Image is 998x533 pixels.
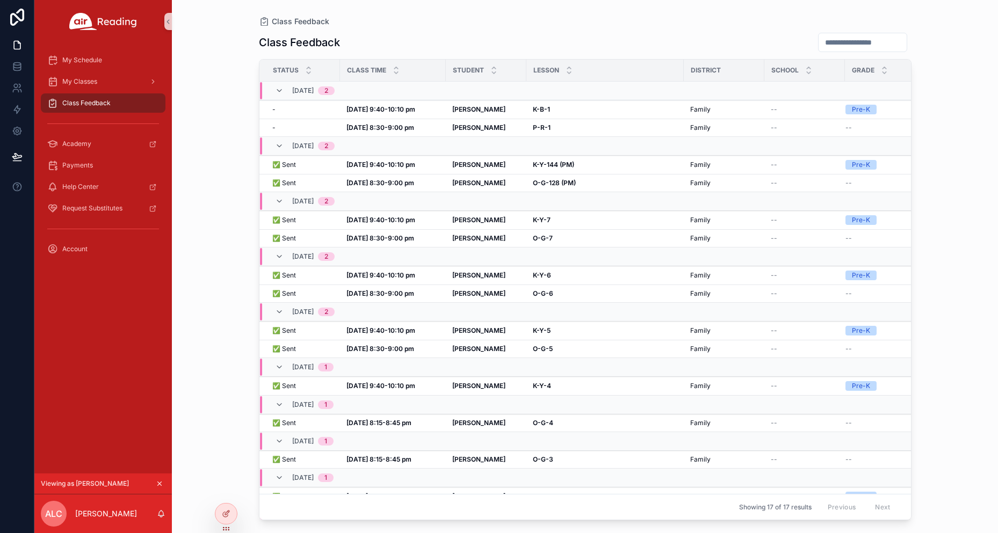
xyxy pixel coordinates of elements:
strong: [DATE] 8:30-9:00 pm [346,345,414,353]
a: -- [845,234,941,243]
a: [DATE] 8:30-9:00 pm [346,179,439,187]
a: -- [771,160,838,169]
span: ✅ Sent [272,492,296,501]
a: [DATE] 9:40-10:10 pm [346,160,439,169]
a: [DATE] 9:40-10:10 pm [346,105,439,114]
a: My Schedule [41,50,165,70]
span: Request Substitutes [62,204,122,213]
a: [PERSON_NAME] [452,234,520,243]
span: ✅ Sent [272,234,296,243]
span: Grade [852,66,874,75]
a: -- [771,492,838,501]
strong: [DATE] 9:40-10:10 pm [346,326,415,334]
span: Family [690,419,711,427]
a: [DATE] 9:40-10:10 pm [346,216,439,224]
a: K-Y-4 [533,382,677,390]
a: ✅ Sent [272,345,334,353]
a: -- [771,345,838,353]
span: -- [845,419,852,427]
span: Family [690,492,711,501]
a: K-Y-144 (PM) [533,160,677,169]
span: -- [771,419,777,427]
div: 2 [324,86,328,95]
a: [DATE] 8:15-8:45 pm [346,455,439,464]
a: [PERSON_NAME] [452,179,520,187]
div: 2 [324,142,328,150]
div: 1 [324,363,327,371]
div: 2 [324,252,328,261]
span: ✅ Sent [272,382,296,390]
a: -- [771,455,838,464]
span: -- [771,326,777,335]
a: Academy [41,134,165,154]
a: [PERSON_NAME] [452,382,520,390]
a: Class Feedback [259,16,329,27]
strong: O-G-4 [533,419,553,427]
a: [PERSON_NAME] [452,455,520,464]
div: 1 [324,400,327,409]
span: Family [690,271,711,280]
span: ALC [45,507,62,520]
strong: [DATE] 9:40-10:10 pm [346,492,415,500]
span: - [272,105,276,114]
a: ✅ Sent [272,382,334,390]
div: 1 [324,437,327,446]
span: ✅ Sent [272,179,296,187]
span: My Classes [62,77,97,86]
a: [DATE] 8:30-9:00 pm [346,345,439,353]
strong: [PERSON_NAME] [452,289,505,297]
span: [DATE] [292,437,314,446]
span: -- [845,289,852,298]
span: [DATE] [292,363,314,371]
div: 2 [324,197,328,206]
span: [DATE] [292,400,314,409]
a: Payments [41,156,165,175]
div: Pre-K [852,271,870,280]
a: Family [690,105,758,114]
a: Class Feedback [41,93,165,113]
span: Account [62,245,88,253]
a: Account [41,239,165,259]
span: -- [845,455,852,464]
strong: [PERSON_NAME] [452,271,505,279]
strong: [DATE] 8:15-8:45 pm [346,419,411,427]
span: [DATE] [292,142,314,150]
strong: O-G-3 [533,455,553,463]
span: ✅ Sent [272,326,296,335]
strong: [DATE] 9:40-10:10 pm [346,105,415,113]
strong: [PERSON_NAME] [452,160,505,169]
a: O-G-7 [533,234,677,243]
span: ✅ Sent [272,216,296,224]
span: Family [690,160,711,169]
span: [DATE] [292,252,314,261]
a: -- [771,179,838,187]
a: -- [771,382,838,390]
strong: K-Y-5 [533,326,551,334]
a: Family [690,123,758,132]
a: -- [845,123,941,132]
a: K-Y-2 [533,492,677,501]
strong: [PERSON_NAME] [452,382,505,390]
a: -- [771,105,838,114]
a: K-Y-6 [533,271,677,280]
a: [PERSON_NAME] [452,289,520,298]
span: ✅ Sent [272,160,296,169]
strong: [PERSON_NAME] [452,492,505,500]
a: [DATE] 8:30-9:00 pm [346,123,439,132]
span: -- [771,345,777,353]
span: Family [690,382,711,390]
a: Family [690,289,758,298]
strong: K-B-1 [533,105,550,113]
a: [DATE] 8:15-8:45 pm [346,419,439,427]
span: Family [690,216,711,224]
span: Class Feedback [272,16,329,27]
span: -- [845,345,852,353]
strong: O-G-7 [533,234,553,242]
span: Family [690,455,711,464]
span: -- [771,234,777,243]
strong: K-Y-7 [533,216,551,224]
a: Pre-K [845,492,941,501]
span: -- [771,382,777,390]
a: -- [845,179,941,187]
span: Showing 17 of 17 results [739,503,812,512]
